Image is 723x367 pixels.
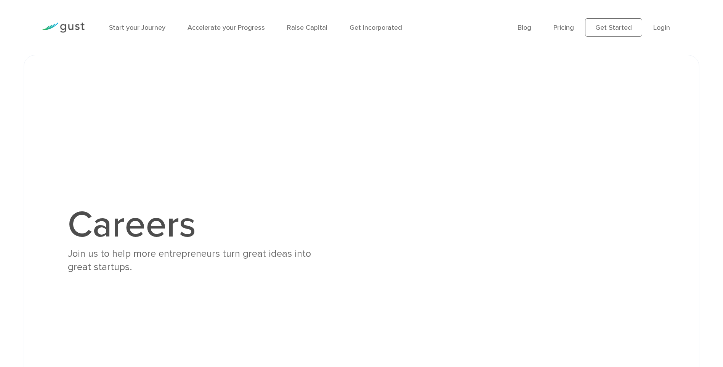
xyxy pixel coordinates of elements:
[518,24,531,32] a: Blog
[188,24,265,32] a: Accelerate your Progress
[349,24,402,32] a: Get Incorporated
[653,24,670,32] a: Login
[287,24,327,32] a: Raise Capital
[68,247,331,274] div: Join us to help more entrepreneurs turn great ideas into great startups.
[42,23,85,33] img: Gust Logo
[109,24,165,32] a: Start your Journey
[585,18,642,37] a: Get Started
[553,24,574,32] a: Pricing
[68,207,331,243] h1: Careers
